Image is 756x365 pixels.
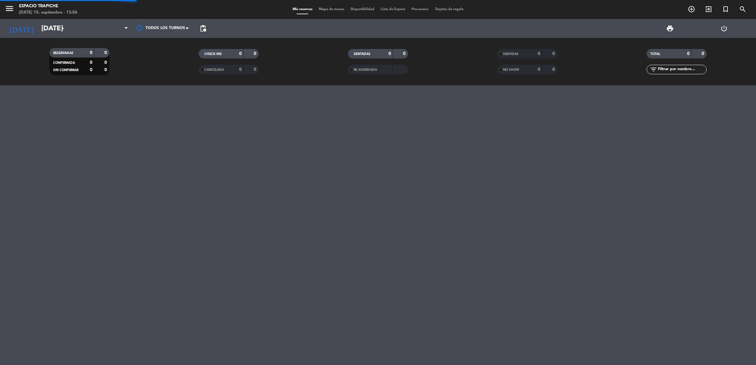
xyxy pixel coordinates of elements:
[347,8,377,11] span: Disponibilidad
[53,61,75,64] span: CONFIRMADA
[53,69,78,72] span: SIN CONFIRMAR
[90,51,92,55] strong: 0
[657,66,706,73] input: Filtrar por nombre...
[688,5,695,13] i: add_circle_outline
[289,8,316,11] span: Mis reservas
[705,5,712,13] i: exit_to_app
[53,52,73,55] span: RESERVADAS
[5,21,38,35] i: [DATE]
[90,68,92,72] strong: 0
[403,52,407,56] strong: 0
[503,68,519,71] span: NO SHOW
[650,66,657,73] i: filter_list
[59,25,66,32] i: arrow_drop_down
[204,68,224,71] span: CANCELADA
[354,68,377,71] span: RE AGENDADA
[538,67,540,72] strong: 0
[19,3,77,9] div: Espacio Trapiche
[239,67,242,72] strong: 0
[377,8,408,11] span: Lista de Espera
[388,52,391,56] strong: 0
[316,8,347,11] span: Mapa de mesas
[739,5,747,13] i: search
[720,25,728,32] i: power_settings_new
[239,52,242,56] strong: 0
[697,19,751,38] div: LOG OUT
[432,8,467,11] span: Tarjetas de regalo
[354,52,370,56] span: SENTADAS
[702,52,705,56] strong: 0
[408,8,432,11] span: Pre-acceso
[104,68,108,72] strong: 0
[19,9,77,16] div: [DATE] 10. septiembre - 13:06
[666,25,674,32] span: print
[650,52,660,56] span: TOTAL
[5,4,14,15] button: menu
[722,5,729,13] i: turned_in_not
[90,60,92,65] strong: 0
[503,52,518,56] span: SERVIDAS
[5,4,14,13] i: menu
[104,60,108,65] strong: 0
[552,67,556,72] strong: 0
[204,52,222,56] span: CHECK INS
[552,52,556,56] strong: 0
[538,52,540,56] strong: 0
[254,67,257,72] strong: 0
[104,51,108,55] strong: 0
[199,25,207,32] span: pending_actions
[687,52,690,56] strong: 0
[254,52,257,56] strong: 0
